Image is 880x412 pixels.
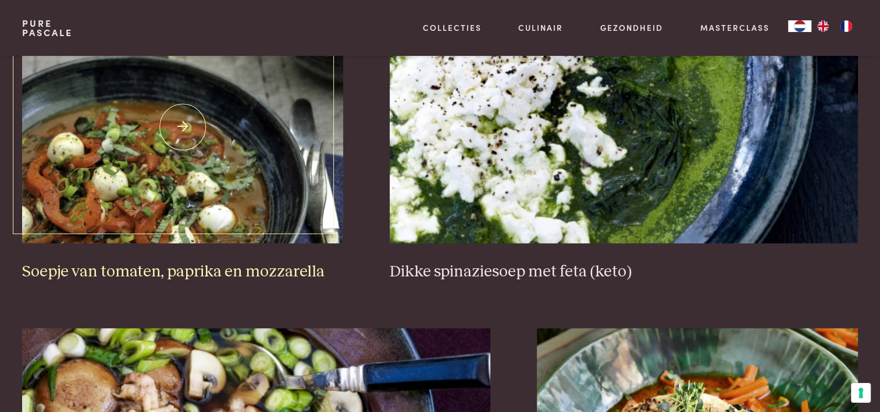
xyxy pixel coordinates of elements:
a: Dikke spinaziesoep met feta (keto) Dikke spinaziesoep met feta (keto) [390,10,858,282]
a: Soepje van tomaten, paprika en mozzarella Soepje van tomaten, paprika en mozzarella [22,10,343,282]
h3: Soepje van tomaten, paprika en mozzarella [22,262,343,282]
a: EN [811,20,835,32]
a: NL [788,20,811,32]
a: FR [835,20,858,32]
h3: Dikke spinaziesoep met feta (keto) [390,262,858,282]
ul: Language list [811,20,858,32]
div: Language [788,20,811,32]
a: Collecties [423,22,482,34]
a: Gezondheid [600,22,663,34]
a: Masterclass [700,22,769,34]
aside: Language selected: Nederlands [788,20,858,32]
a: PurePascale [22,19,73,37]
button: Uw voorkeuren voor toestemming voor trackingtechnologieën [851,383,871,403]
img: Dikke spinaziesoep met feta (keto) [390,10,858,243]
img: Soepje van tomaten, paprika en mozzarella [22,10,343,243]
a: Culinair [518,22,563,34]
